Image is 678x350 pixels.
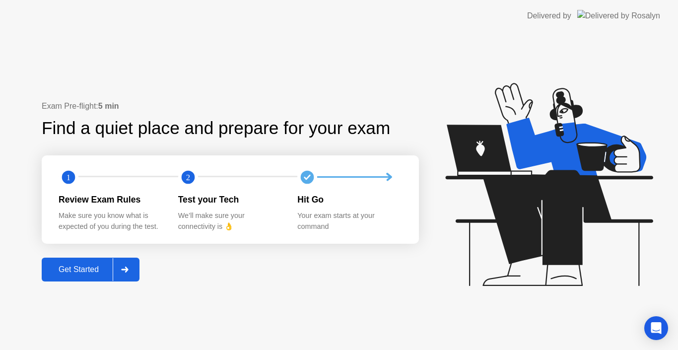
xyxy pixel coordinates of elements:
[42,100,419,112] div: Exam Pre-flight:
[644,316,668,340] div: Open Intercom Messenger
[186,172,190,182] text: 2
[42,115,392,141] div: Find a quiet place and prepare for your exam
[527,10,571,22] div: Delivered by
[98,102,119,110] b: 5 min
[297,193,401,206] div: Hit Go
[178,193,282,206] div: Test your Tech
[59,210,162,232] div: Make sure you know what is expected of you during the test.
[67,172,70,182] text: 1
[178,210,282,232] div: We’ll make sure your connectivity is 👌
[42,258,139,281] button: Get Started
[45,265,113,274] div: Get Started
[577,10,660,21] img: Delivered by Rosalyn
[297,210,401,232] div: Your exam starts at your command
[59,193,162,206] div: Review Exam Rules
